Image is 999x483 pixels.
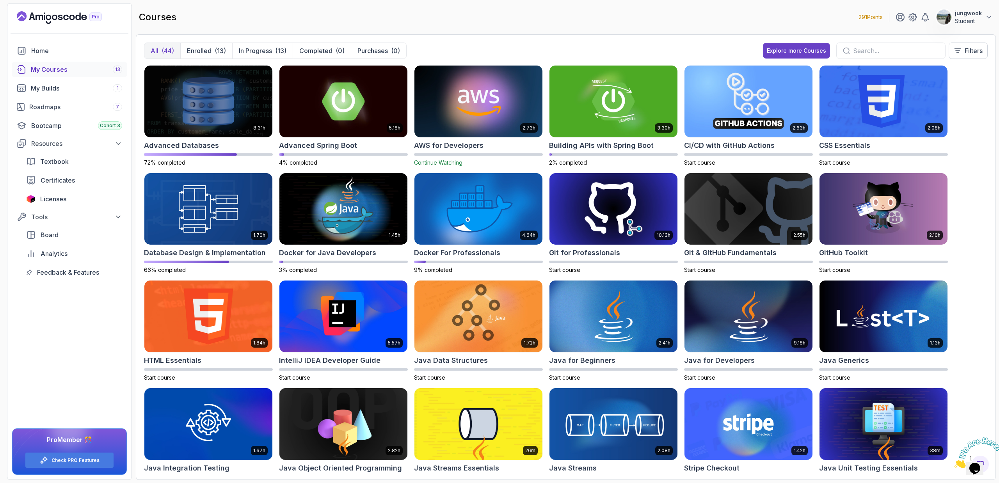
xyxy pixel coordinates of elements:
[117,85,119,91] span: 1
[549,463,597,474] h2: Java Streams
[12,210,127,224] button: Tools
[414,140,484,151] h2: AWS for Developers
[549,159,587,166] span: 2% completed
[115,66,120,73] span: 13
[279,281,407,352] img: IntelliJ IDEA Developer Guide card
[414,281,542,352] img: Java Data Structures card
[955,17,982,25] p: Student
[31,139,122,148] div: Resources
[525,447,535,454] p: 26m
[279,173,408,274] a: Docker for Java Developers card1.45hDocker for Java Developers3% completed
[819,266,850,273] span: Start course
[357,46,388,55] p: Purchases
[31,121,122,130] div: Bootcamp
[37,268,99,277] span: Feedback & Features
[684,266,715,273] span: Start course
[955,9,982,17] p: jungwook
[684,159,715,166] span: Start course
[794,447,805,454] p: 1.42h
[12,137,127,151] button: Resources
[31,212,122,222] div: Tools
[41,176,75,185] span: Certificates
[658,447,670,454] p: 2.08h
[684,388,812,460] img: Stripe Checkout card
[819,388,947,460] img: Java Unit Testing Essentials card
[414,247,500,258] h2: Docker For Professionals
[279,388,407,460] img: Java Object Oriented Programming card
[215,46,226,55] div: (13)
[180,43,232,59] button: Enrolled(13)
[12,62,127,77] a: courses
[21,191,127,207] a: licenses
[144,266,186,273] span: 66% completed
[144,159,185,166] span: 72% completed
[549,266,580,273] span: Start course
[936,9,993,25] button: user profile imagejungwookStudent
[549,173,677,245] img: Git for Professionals card
[549,247,620,258] h2: Git for Professionals
[965,46,983,55] p: Filters
[819,247,868,258] h2: GitHub Toolkit
[549,140,654,151] h2: Building APIs with Spring Boot
[930,447,940,454] p: 38m
[279,355,380,366] h2: IntelliJ IDEA Developer Guide
[144,66,272,137] img: Advanced Databases card
[29,102,122,112] div: Roadmaps
[3,3,52,34] img: Chat attention grabber
[253,447,265,454] p: 1.67h
[12,80,127,96] a: builds
[684,66,812,137] img: CI/CD with GitHub Actions card
[162,46,174,55] div: (44)
[239,46,272,55] p: In Progress
[951,434,999,471] iframe: chat widget
[116,104,119,110] span: 7
[523,125,535,131] p: 2.73h
[21,172,127,188] a: certificates
[144,140,219,151] h2: Advanced Databases
[414,374,445,381] span: Start course
[12,43,127,59] a: home
[232,43,293,59] button: In Progress(13)
[279,159,317,166] span: 4% completed
[763,43,830,59] button: Explore more Courses
[657,125,670,131] p: 3.30h
[187,46,212,55] p: Enrolled
[949,43,988,59] button: Filters
[293,43,351,59] button: Completed(0)
[151,46,158,55] p: All
[144,65,273,167] a: Advanced Databases card8.31hAdvanced Databases72% completed
[414,173,542,245] img: Docker For Professionals card
[414,65,543,167] a: AWS for Developers card2.73hAWS for DevelopersContinue Watching
[144,173,272,245] img: Database Design & Implementation card
[819,173,947,245] img: GitHub Toolkit card
[279,247,376,258] h2: Docker for Java Developers
[144,43,180,59] button: All(44)
[819,66,947,137] img: CSS Essentials card
[684,463,739,474] h2: Stripe Checkout
[3,3,6,10] span: 1
[549,388,677,460] img: Java Streams card
[31,65,122,74] div: My Courses
[414,355,488,366] h2: Java Data Structures
[253,232,265,238] p: 1.70h
[40,157,69,166] span: Textbook
[388,447,400,454] p: 2.82h
[853,46,939,55] input: Search...
[144,463,229,474] h2: Java Integration Testing
[299,46,332,55] p: Completed
[684,140,775,151] h2: CI/CD with GitHub Actions
[684,173,812,245] img: Git & GitHub Fundamentals card
[937,10,951,25] img: user profile image
[819,374,850,381] span: Start course
[144,374,175,381] span: Start course
[657,232,670,238] p: 10.13h
[17,11,120,24] a: Landing page
[549,374,580,381] span: Start course
[524,340,535,346] p: 1.72h
[21,246,127,261] a: analytics
[144,355,201,366] h2: HTML Essentials
[100,123,120,129] span: Cohort 3
[794,340,805,346] p: 9.18h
